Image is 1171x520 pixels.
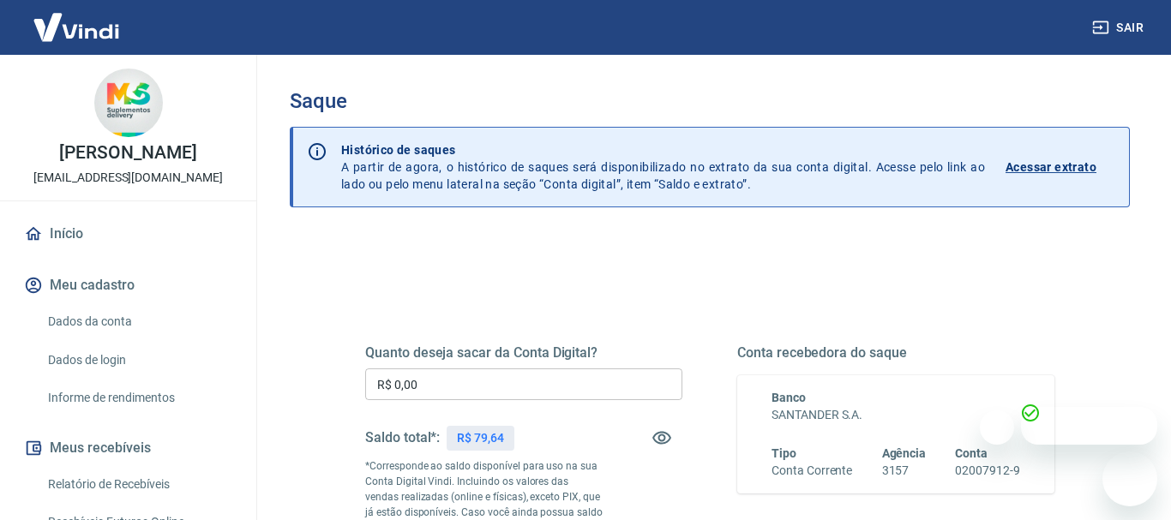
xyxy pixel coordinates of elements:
iframe: Mensagem da empresa [1021,407,1157,445]
span: Agência [882,446,927,460]
a: Início [21,215,236,253]
iframe: Botão para abrir a janela de mensagens [1102,451,1157,506]
button: Meus recebíveis [21,429,236,467]
a: Dados de login [41,343,236,378]
span: Tipo [772,446,796,460]
a: Dados da conta [41,304,236,339]
p: Acessar extrato [1006,158,1096,176]
p: A partir de agora, o histórico de saques será disponibilizado no extrato da sua conta digital. Ac... [341,141,985,193]
h5: Saldo total*: [365,429,440,446]
h6: SANTANDER S.A. [772,406,1020,424]
button: Sair [1089,12,1150,44]
a: Informe de rendimentos [41,380,236,415]
p: [PERSON_NAME] [59,144,196,162]
iframe: Fechar mensagem [980,410,1014,445]
h6: 02007912-9 [955,462,1020,480]
img: b4cfdcc2-0f5b-4811-a177-61bba389f7fa.jpeg [94,69,163,137]
h3: Saque [290,89,1130,113]
button: Meu cadastro [21,266,236,304]
span: Banco [772,391,806,404]
a: Acessar extrato [1006,141,1115,193]
span: Conta [955,446,988,460]
h6: Conta Corrente [772,462,852,480]
h5: Conta recebedora do saque [737,344,1054,362]
h6: 3157 [882,462,927,480]
a: Relatório de Recebíveis [41,467,236,502]
img: Vindi [21,1,132,53]
h5: Quanto deseja sacar da Conta Digital? [365,344,682,362]
p: Histórico de saques [341,141,985,158]
p: [EMAIL_ADDRESS][DOMAIN_NAME] [33,169,223,187]
p: R$ 79,64 [457,429,504,447]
